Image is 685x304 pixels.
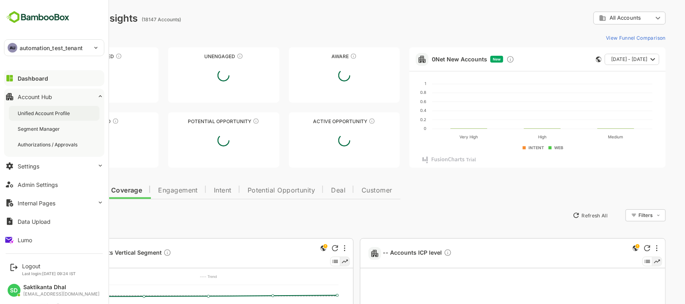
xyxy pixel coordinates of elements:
div: AUautomation_test_tenant [4,40,104,56]
div: Filters [610,212,625,218]
button: Account Hub [4,89,104,105]
div: Internal Pages [18,200,55,207]
text: 0.4 [392,108,398,113]
div: Lumo [18,237,32,243]
div: This is a global insight. Segment selection is not applicable for this view [603,243,612,254]
button: Dashboard [4,70,104,86]
text: Very High [432,134,450,140]
a: 0Net New Accounts [404,56,459,63]
div: Description not present [416,249,424,258]
text: 0.6 [392,99,398,104]
text: 0 [396,126,398,131]
button: Admin Settings [4,176,104,193]
div: Unified Account Profile [18,110,71,117]
div: Data Upload [18,218,51,225]
div: All Accounts [571,14,625,22]
div: Admin Settings [18,181,58,188]
div: SD [8,284,20,297]
span: Customer [333,187,364,194]
button: Lumo [4,232,104,248]
p: automation_test_tenant [20,44,83,52]
button: View Funnel Comparison [575,31,638,44]
span: -- Accounts ICP level [355,249,424,258]
div: Unengaged [140,53,251,59]
span: Engagement [130,187,170,194]
div: This is a global insight. Segment selection is not applicable for this view [291,243,300,254]
div: Filters [610,208,638,223]
text: 0.2 [392,117,398,122]
text: 10K [38,283,44,287]
div: Unreached [19,53,130,59]
span: Data Quality and Coverage [27,187,114,194]
div: More [628,245,630,251]
div: These accounts have not shown enough engagement and need nurturing [209,53,215,59]
div: AU [8,43,17,53]
div: Refresh [304,245,310,251]
span: Potential Opportunity [220,187,287,194]
button: Data Upload [4,213,104,229]
div: Authorizations / Approvals [18,141,79,148]
button: Refresh All [541,209,583,222]
button: [DATE] - [DATE] [577,54,631,65]
div: Saktikanta Dhal [23,284,100,291]
span: All Accounts [581,15,613,21]
span: 8039 Accounts Vertical Segment [43,249,143,258]
div: Refresh [616,245,622,251]
p: Last login: [DATE] 09:24 IST [22,271,76,276]
span: Deal [303,187,317,194]
div: Account Hub [18,93,52,100]
div: All Accounts [565,10,638,26]
div: Dashboard [18,75,48,82]
text: ---- Trend [172,274,189,279]
img: BambooboxFullLogoMark.5f36c76dfaba33ec1ec1367b70bb1252.svg [4,10,72,25]
text: 1 [396,81,398,86]
ag: (18147 Accounts) [114,16,155,22]
div: Dashboard Insights [19,12,110,24]
text: WEB [526,145,536,150]
button: Settings [4,158,104,174]
span: [DATE] - [DATE] [583,54,619,65]
text: 0.8 [392,90,398,95]
div: These accounts are MQAs and can be passed on to Inside Sales [225,118,231,124]
div: This card does not support filter and segments [568,57,573,62]
a: -- Accounts ICP levelDescription not present [355,249,427,258]
div: [EMAIL_ADDRESS][DOMAIN_NAME] [23,292,100,297]
div: Segment Manager [18,126,61,132]
div: These accounts have not been engaged with for a defined time period [87,53,94,59]
div: Engaged [19,118,130,124]
span: Intent [186,187,203,194]
text: High [510,134,518,140]
div: Aware [261,53,372,59]
div: These accounts have open opportunities which might be at any of the Sales Stages [341,118,347,124]
div: More [316,245,317,251]
text: 8K [39,293,44,298]
span: New [465,57,473,61]
div: These accounts have just entered the buying cycle and need further nurturing [322,53,329,59]
div: Logout [22,263,76,270]
div: Settings [18,163,39,170]
button: New Insights [19,208,78,223]
a: 8039 Accounts Vertical SegmentDescription not present [43,249,146,258]
text: Medium [580,134,596,139]
div: Active Opportunity [261,118,372,124]
div: Potential Opportunity [140,118,251,124]
div: Discover new ICP-fit accounts showing engagement — via intent surges, anonymous website visits, L... [478,55,486,63]
div: These accounts are warm, further nurturing would qualify them to MQAs [84,118,91,124]
button: Internal Pages [4,195,104,211]
div: Description not present [135,249,143,258]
